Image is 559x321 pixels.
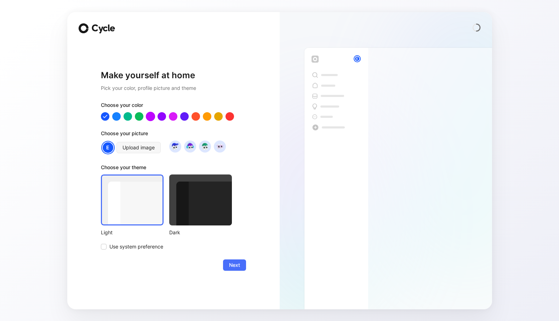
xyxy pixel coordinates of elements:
div: Dark [169,228,232,237]
div: E [354,56,360,62]
span: Next [229,261,240,269]
h1: Make yourself at home [101,70,246,81]
button: Next [223,259,246,271]
div: E [102,142,114,154]
span: Upload image [122,143,155,152]
img: avatar [185,142,195,151]
h2: Pick your color, profile picture and theme [101,84,246,92]
div: Choose your picture [101,129,246,141]
button: Upload image [116,142,161,153]
div: Choose your color [101,101,246,112]
img: avatar [170,142,180,151]
span: Use system preference [109,242,163,251]
img: avatar [215,142,224,151]
div: Choose your theme [101,163,232,174]
img: workspace-default-logo-wX5zAyuM.png [312,56,319,63]
div: Light [101,228,164,237]
img: avatar [200,142,210,151]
